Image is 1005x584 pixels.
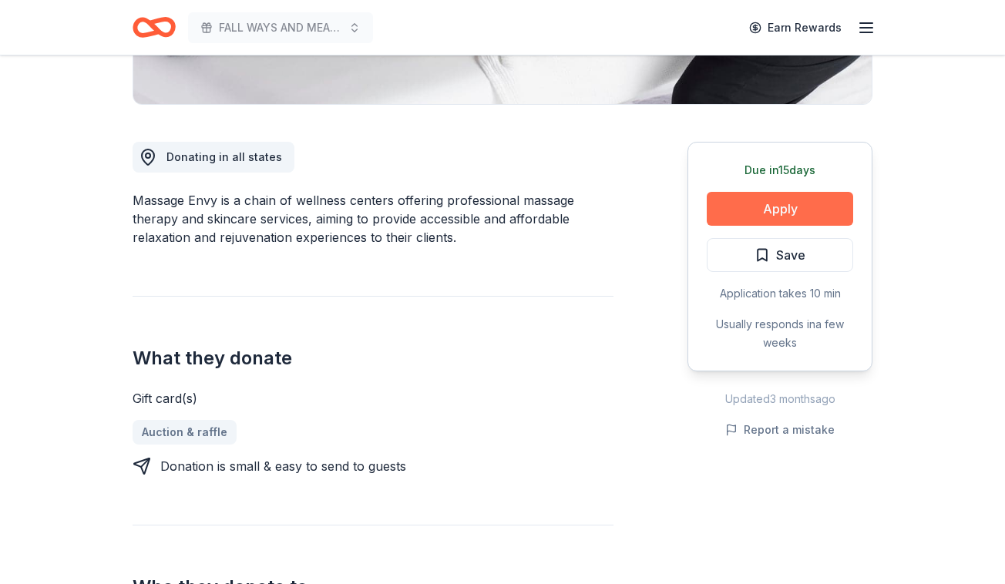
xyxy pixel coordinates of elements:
a: Home [133,9,176,45]
button: Save [707,238,853,272]
button: Report a mistake [725,421,835,439]
button: Apply [707,192,853,226]
div: Donation is small & easy to send to guests [160,457,406,475]
span: Save [776,245,805,265]
div: Due in 15 days [707,161,853,180]
div: Application takes 10 min [707,284,853,303]
div: Gift card(s) [133,389,613,408]
span: FALL WAYS AND MEANS [219,18,342,37]
div: Usually responds in a few weeks [707,315,853,352]
a: Earn Rewards [740,14,851,42]
div: Updated 3 months ago [687,390,872,408]
div: Massage Envy is a chain of wellness centers offering professional massage therapy and skincare se... [133,191,613,247]
h2: What they donate [133,346,613,371]
button: FALL WAYS AND MEANS [188,12,373,43]
span: Donating in all states [166,150,282,163]
a: Auction & raffle [133,420,237,445]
